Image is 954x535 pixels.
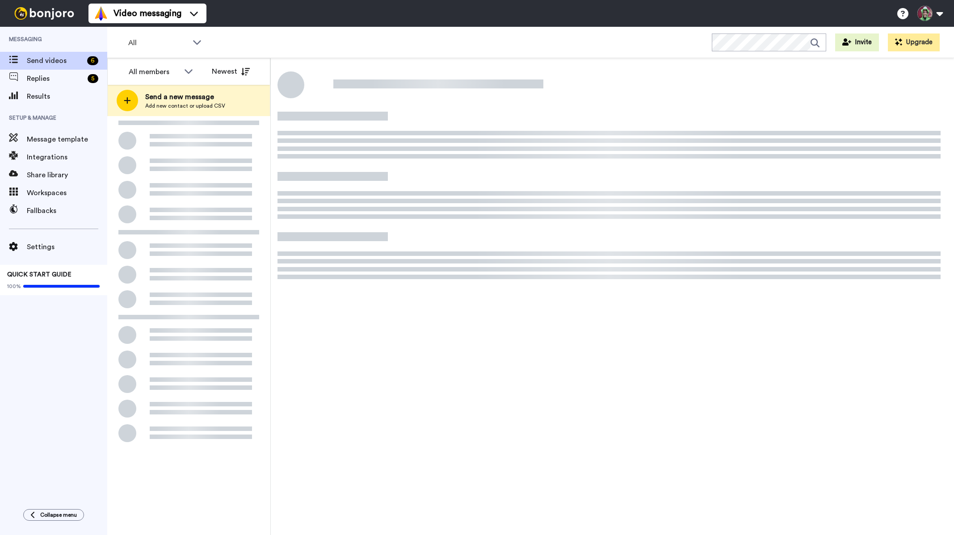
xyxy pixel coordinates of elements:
span: Send a new message [145,92,225,102]
img: vm-color.svg [94,6,108,21]
div: All members [129,67,180,77]
div: 5 [88,74,98,83]
span: Message template [27,134,107,145]
span: QUICK START GUIDE [7,272,71,278]
span: Settings [27,242,107,252]
button: Collapse menu [23,509,84,521]
span: All [128,38,188,48]
button: Upgrade [888,33,940,51]
span: Collapse menu [40,511,77,518]
span: Video messaging [113,7,181,20]
span: Add new contact or upload CSV [145,102,225,109]
span: Workspaces [27,188,107,198]
button: Newest [205,63,256,80]
span: Results [27,91,107,102]
img: bj-logo-header-white.svg [11,7,78,20]
span: Integrations [27,152,107,163]
span: Replies [27,73,84,84]
button: Invite [835,33,879,51]
span: Fallbacks [27,205,107,216]
div: 6 [87,56,98,65]
span: Send videos [27,55,84,66]
span: Share library [27,170,107,180]
span: 100% [7,283,21,290]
